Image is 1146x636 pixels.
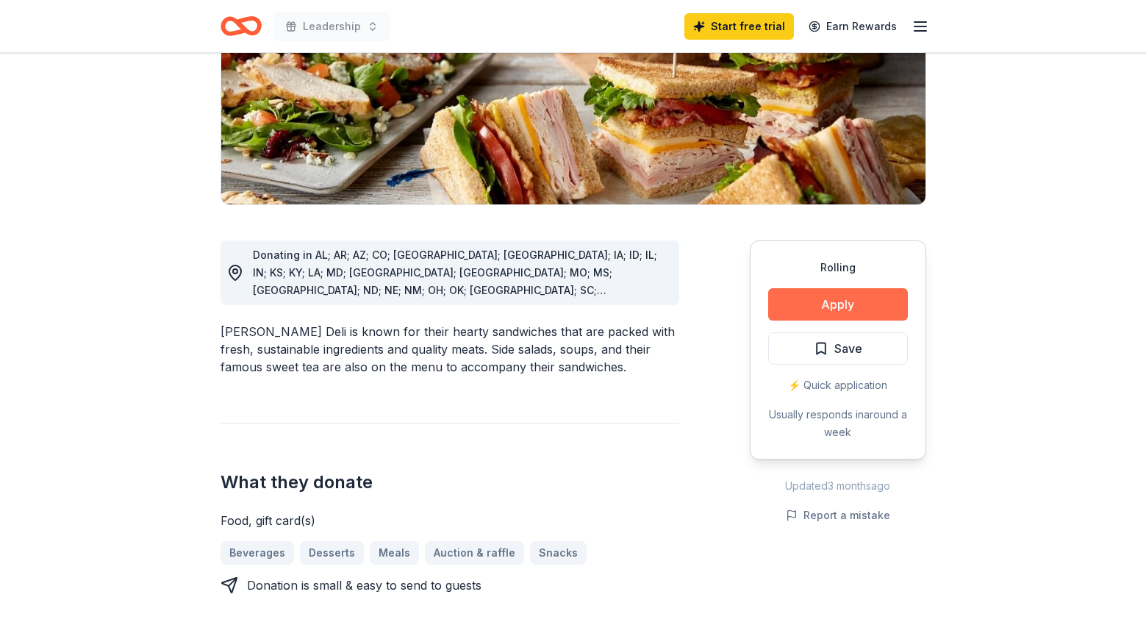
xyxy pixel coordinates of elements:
[768,406,908,441] div: Usually responds in around a week
[221,323,679,376] div: [PERSON_NAME] Deli is known for their hearty sandwiches that are packed with fresh, sustainable i...
[273,12,390,41] button: Leadership
[768,259,908,276] div: Rolling
[247,576,481,594] div: Donation is small & easy to send to guests
[834,339,862,358] span: Save
[750,477,926,495] div: Updated 3 months ago
[300,541,364,565] a: Desserts
[768,376,908,394] div: ⚡️ Quick application
[786,507,890,524] button: Report a mistake
[221,471,679,494] h2: What they donate
[370,541,419,565] a: Meals
[221,9,262,43] a: Home
[253,249,657,314] span: Donating in AL; AR; AZ; CO; [GEOGRAPHIC_DATA]; [GEOGRAPHIC_DATA]; IA; ID; IL; IN; KS; KY; LA; MD;...
[800,13,906,40] a: Earn Rewards
[303,18,361,35] span: Leadership
[684,13,794,40] a: Start free trial
[221,512,679,529] div: Food, gift card(s)
[768,288,908,321] button: Apply
[530,541,587,565] a: Snacks
[221,541,294,565] a: Beverages
[768,332,908,365] button: Save
[425,541,524,565] a: Auction & raffle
